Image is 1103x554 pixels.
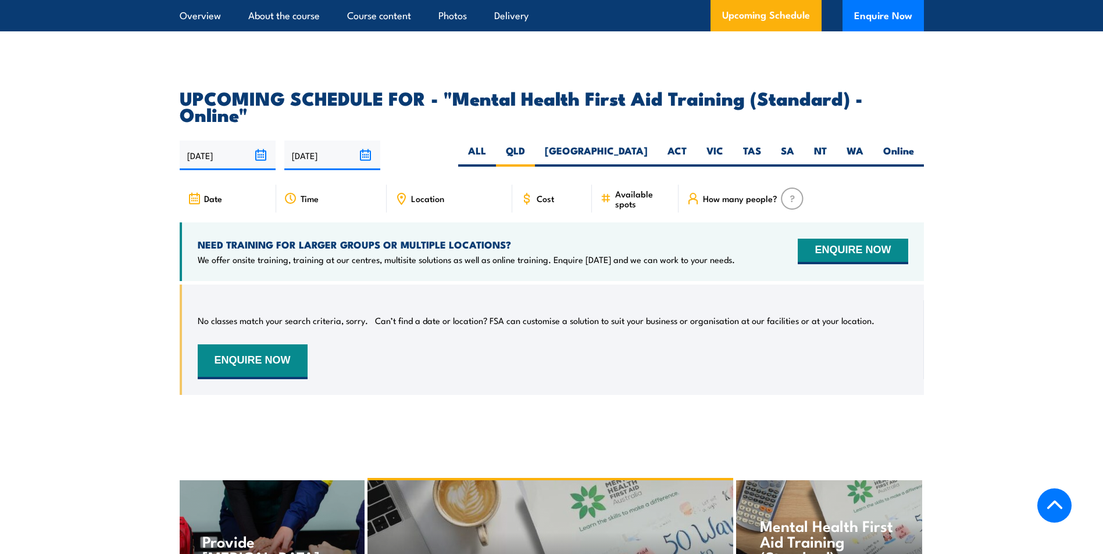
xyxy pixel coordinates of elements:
[798,239,908,264] button: ENQUIRE NOW
[537,193,554,203] span: Cost
[458,144,496,167] label: ALL
[284,141,380,170] input: To date
[837,144,873,167] label: WA
[198,254,735,265] p: We offer onsite training, training at our centres, multisite solutions as well as online training...
[180,89,924,122] h2: UPCOMING SCHEDULE FOR - "Mental Health First Aid Training (Standard) - Online"
[180,141,276,170] input: From date
[697,144,733,167] label: VIC
[703,193,777,203] span: How many people?
[771,144,804,167] label: SA
[733,144,771,167] label: TAS
[198,344,308,379] button: ENQUIRE NOW
[301,193,319,203] span: Time
[658,144,697,167] label: ACT
[496,144,535,167] label: QLD
[204,193,222,203] span: Date
[198,315,368,326] p: No classes match your search criteria, sorry.
[535,144,658,167] label: [GEOGRAPHIC_DATA]
[873,144,924,167] label: Online
[804,144,837,167] label: NT
[198,238,735,251] h4: NEED TRAINING FOR LARGER GROUPS OR MULTIPLE LOCATIONS?
[411,193,444,203] span: Location
[375,315,874,326] p: Can’t find a date or location? FSA can customise a solution to suit your business or organisation...
[615,189,670,208] span: Available spots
